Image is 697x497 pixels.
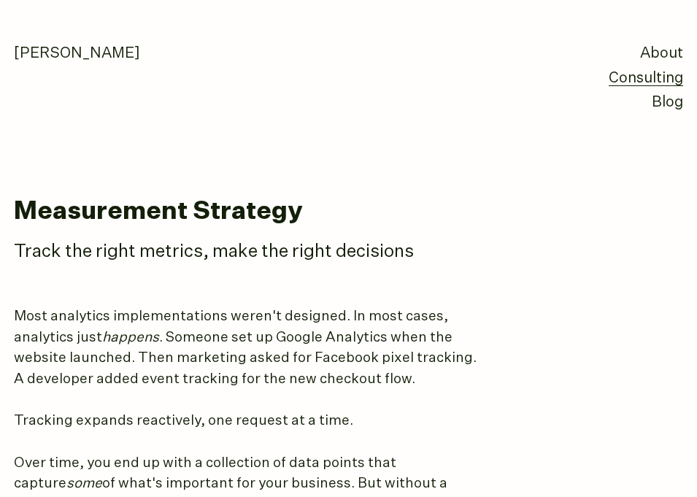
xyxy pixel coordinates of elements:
a: Blog [652,95,683,109]
em: happens [102,331,159,344]
a: [PERSON_NAME] [14,46,140,61]
a: Consulting [609,71,683,86]
nav: primary [609,42,683,115]
h1: Measurement Strategy [14,199,683,226]
p: Most analytics implementations weren't designed. In most cases, analytics just . Someone set up G... [14,307,488,390]
a: About [640,46,683,61]
p: Tracking expands reactively, one request at a time. [14,411,488,432]
em: some [66,477,102,490]
p: Track the right metrics, make the right decisions [14,240,598,264]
